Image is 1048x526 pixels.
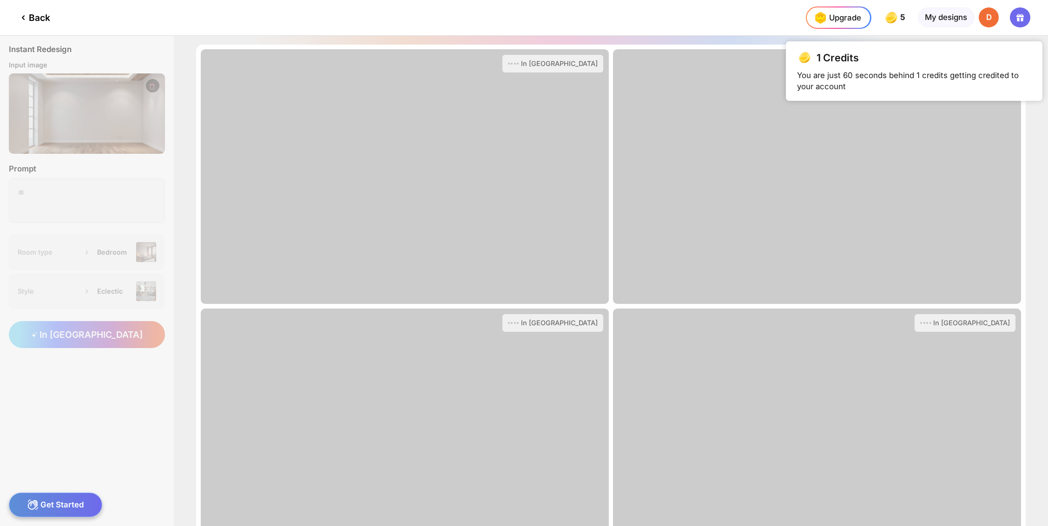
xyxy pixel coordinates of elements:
div: In [GEOGRAPHIC_DATA] [521,318,598,327]
div: Get Started [9,493,102,517]
div: D [979,7,999,27]
div: My designs [918,7,975,27]
div: Upgrade [811,9,861,26]
img: upgrade-nav-btn-icon.gif [811,9,829,26]
div: In [GEOGRAPHIC_DATA] [933,318,1010,327]
div: Back [18,12,50,23]
div: 1 Credits [817,52,859,64]
div: You are just 60 seconds behind 1 credits getting credited to your account [797,70,1031,92]
span: 5 [900,13,907,22]
div: In [GEOGRAPHIC_DATA] [521,59,598,68]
